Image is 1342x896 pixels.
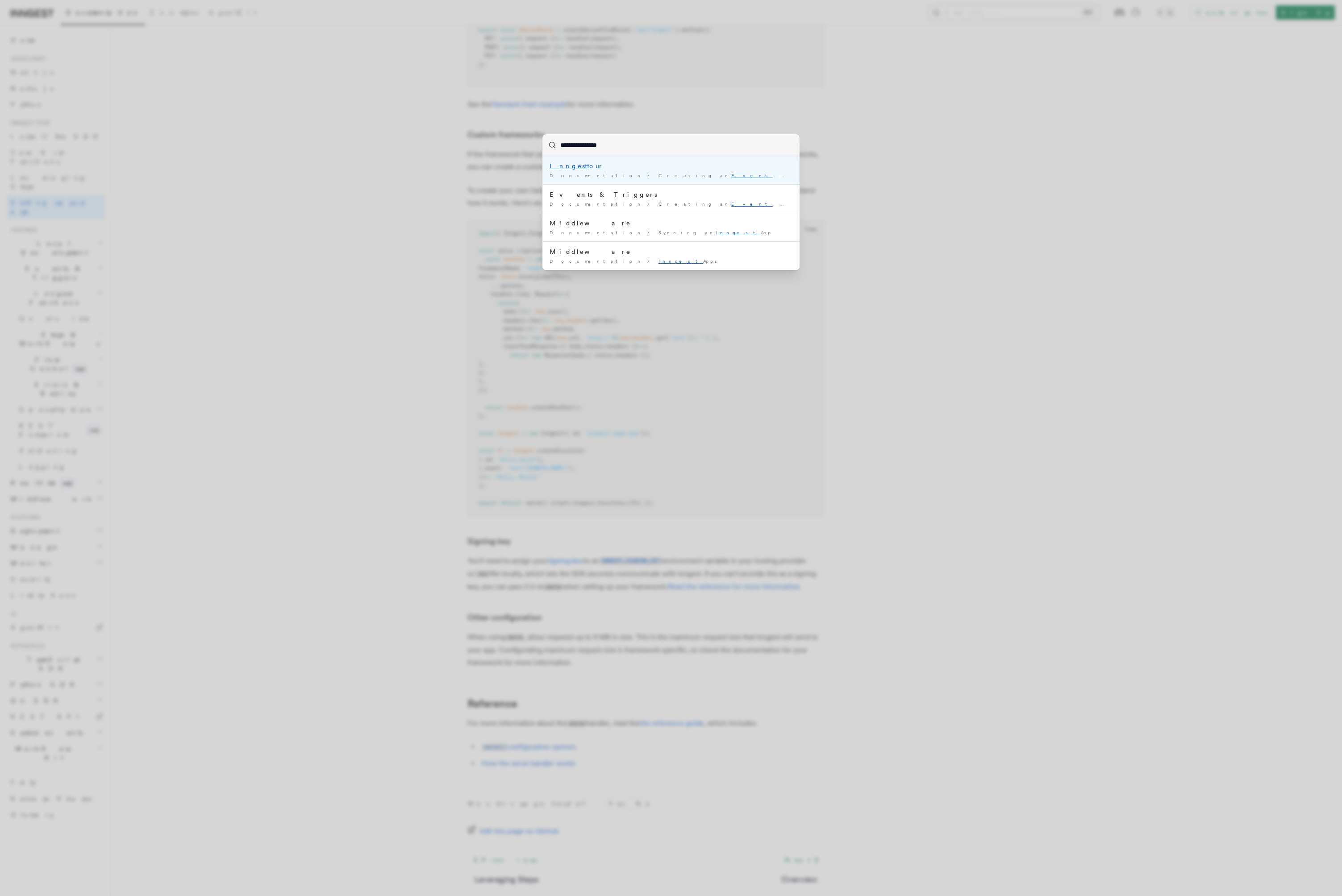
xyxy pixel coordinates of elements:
div: tour [550,162,792,170]
mark: Inngest [550,162,587,170]
span: Syncing an App [658,230,772,235]
mark: Event [731,201,773,207]
span: / [647,201,655,207]
span: Creating an ey [658,201,798,207]
mark: Inngest [658,258,703,264]
div: Middleware [550,219,792,228]
span: Documentation [550,201,644,207]
span: Apps [658,258,722,264]
div: Middleware [550,247,792,256]
span: Documentation [550,230,644,235]
span: / [647,173,655,178]
span: / [647,258,655,264]
span: Creating an ey [658,173,798,178]
span: Documentation [550,258,644,264]
span: Documentation [550,173,644,178]
div: Events & Triggers [550,190,792,199]
mark: Inngest [716,230,761,235]
mark: Event [731,173,773,178]
span: / [647,230,655,235]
